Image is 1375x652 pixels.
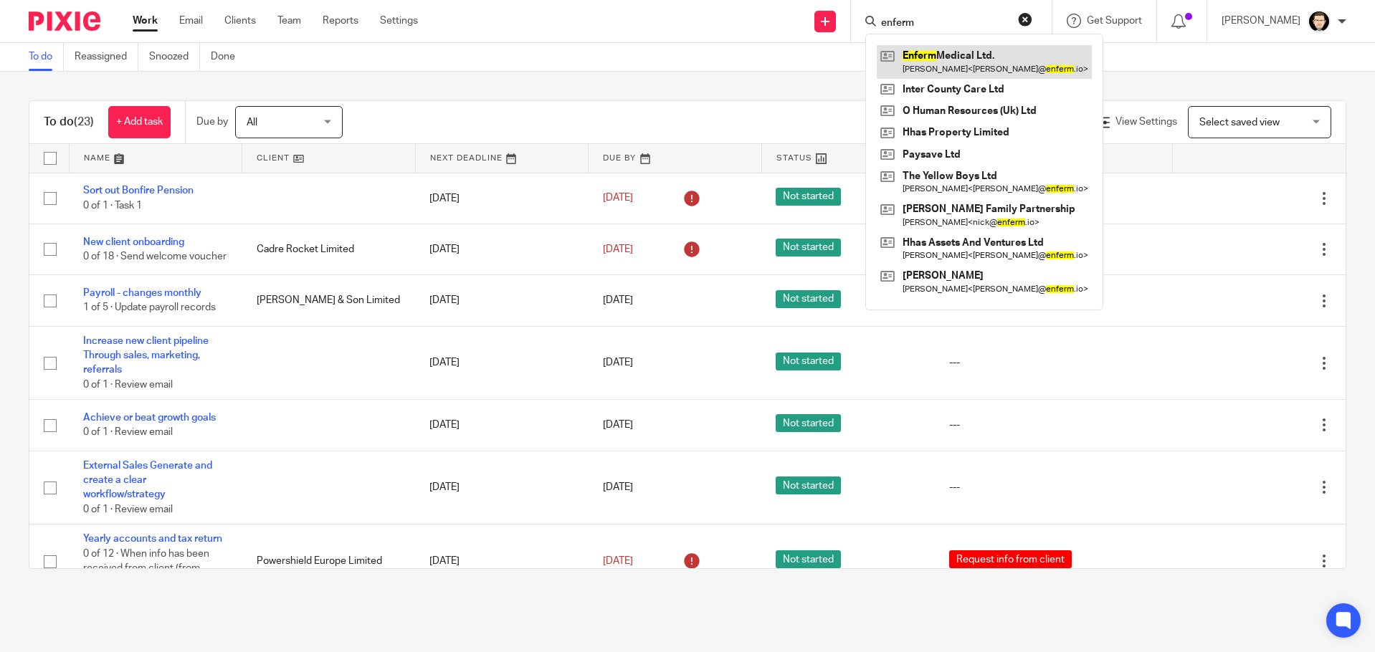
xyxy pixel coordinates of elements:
td: [DATE] [415,326,589,400]
input: Search [880,17,1009,30]
td: [DATE] [415,224,589,274]
div: --- [949,418,1158,432]
a: + Add task [108,106,171,138]
a: To do [29,43,64,71]
span: 0 of 1 · Review email [83,428,173,438]
span: 0 of 12 · When info has been received from client (from automated email or you... [83,549,209,588]
a: Clients [224,14,256,28]
div: --- [949,480,1158,494]
h1: To do [44,115,94,130]
span: [DATE] [603,295,633,305]
td: [DATE] [415,173,589,224]
td: [PERSON_NAME] & Son Limited [242,275,416,326]
p: [PERSON_NAME] [1222,14,1300,28]
td: [DATE] [415,524,589,598]
span: 0 of 1 · Review email [83,504,173,514]
span: [DATE] [603,193,633,203]
a: Increase new client pipeline Through sales, marketing, referrals [83,336,209,375]
span: Get Support [1087,16,1142,26]
span: [DATE] [603,420,633,430]
a: Sort out Bonfire Pension [83,186,194,196]
td: [DATE] [415,275,589,326]
td: Cadre Rocket Limited [242,224,416,274]
a: Snoozed [149,43,200,71]
span: (23) [74,116,94,128]
td: [DATE] [415,451,589,524]
span: 0 of 18 · Send welcome voucher [83,251,227,262]
a: Done [211,43,246,71]
span: Request info from client [949,550,1072,568]
span: 1 of 5 · Update payroll records [83,303,216,313]
a: Yearly accounts and tax return [83,534,222,544]
td: Powershield Europe Limited [242,524,416,598]
span: Select saved view [1199,118,1280,128]
img: DavidBlack.format_png.resize_200x.png [1308,10,1331,33]
span: Not started [776,550,841,568]
span: Not started [776,290,841,308]
a: Payroll - changes monthly [83,288,201,298]
span: Not started [776,414,841,432]
span: Not started [776,476,841,494]
span: [DATE] [603,358,633,368]
span: [DATE] [603,556,633,566]
a: Email [179,14,203,28]
a: Achieve or beat growth goals [83,413,216,423]
span: All [247,118,257,128]
span: View Settings [1115,117,1177,127]
a: Reports [323,14,358,28]
span: 0 of 1 · Task 1 [83,201,142,211]
span: Not started [776,353,841,370]
a: Settings [380,14,418,28]
img: Pixie [29,11,100,31]
button: Clear [1018,12,1032,27]
a: New client onboarding [83,237,184,247]
a: Team [277,14,301,28]
p: Due by [196,115,228,129]
div: --- [949,355,1158,370]
span: [DATE] [603,244,633,254]
a: Reassigned [75,43,138,71]
span: 0 of 1 · Review email [83,380,173,390]
span: Not started [776,188,841,206]
span: [DATE] [603,482,633,492]
td: [DATE] [415,400,589,451]
a: External Sales Generate and create a clear workflow/strategy [83,461,212,500]
span: Not started [776,239,841,257]
a: Work [133,14,158,28]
